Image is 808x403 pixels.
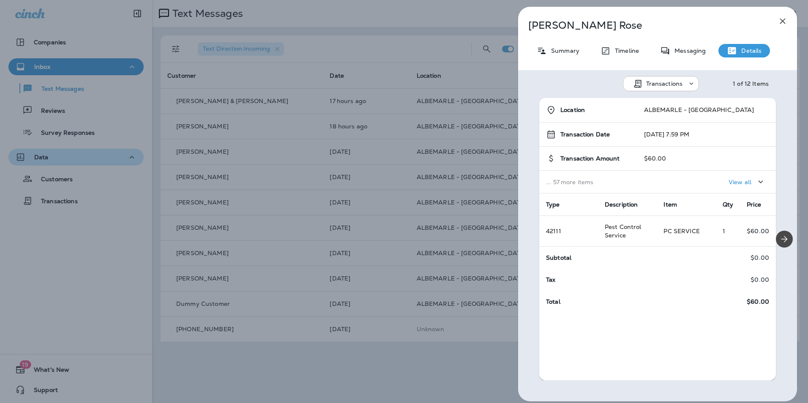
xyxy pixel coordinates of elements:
[747,298,769,305] span: $60.00
[646,80,683,87] p: Transactions
[546,227,561,235] span: 42111
[637,123,776,147] td: [DATE] 7:59 PM
[776,231,793,248] button: Next
[560,155,620,162] span: Transaction Amount
[637,147,776,171] td: $60.00
[725,174,769,190] button: View all
[528,19,759,31] p: [PERSON_NAME] Rose
[747,228,769,234] p: $60.00
[751,254,769,261] p: $0.00
[737,47,762,54] p: Details
[663,227,699,235] span: PC SERVICE
[663,201,677,208] span: Item
[637,98,776,123] td: ALBEMARLE - [GEOGRAPHIC_DATA]
[560,106,585,114] span: Location
[723,201,733,208] span: Qty
[611,47,639,54] p: Timeline
[747,201,761,208] span: Price
[723,227,725,235] span: 1
[729,179,751,185] p: View all
[733,80,769,87] div: 1 of 12 Items
[547,47,579,54] p: Summary
[546,254,571,261] span: Subtotal
[605,201,638,208] span: Description
[546,298,560,305] span: Total
[605,223,641,239] span: Pest Control Service
[751,276,769,283] p: $0.00
[546,201,560,208] span: Type
[546,276,555,283] span: Tax
[546,179,631,185] p: ... 57 more items
[560,131,610,138] span: Transaction Date
[670,47,706,54] p: Messaging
